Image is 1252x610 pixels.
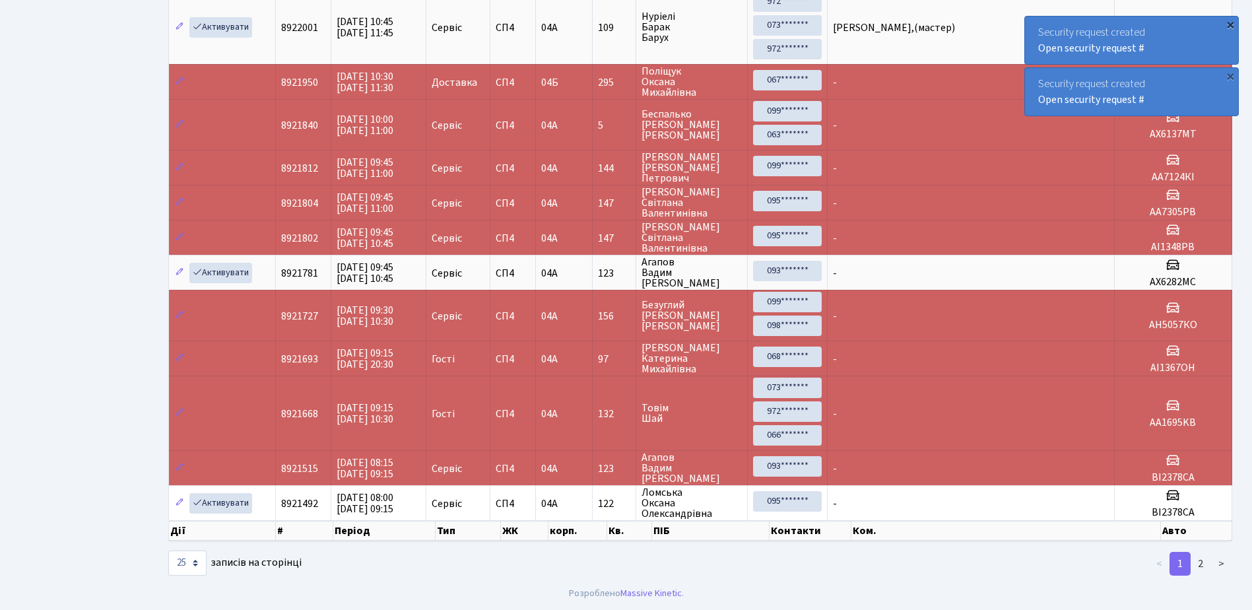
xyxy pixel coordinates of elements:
span: [PERSON_NAME],(мастер) [833,20,955,35]
span: [PERSON_NAME] Катерина Михайлівна [642,343,742,374]
span: 147 [598,233,630,244]
span: [DATE] 09:30 [DATE] 10:30 [337,303,393,329]
a: Open security request # [1038,92,1144,107]
span: 132 [598,409,630,419]
span: Сервіс [432,498,462,509]
th: корп. [548,521,607,541]
span: 122 [598,498,630,509]
span: Агапов Вадим [PERSON_NAME] [642,452,742,484]
span: 04А [541,461,558,476]
span: - [833,75,837,90]
a: 2 [1190,552,1211,576]
span: Сервіс [432,163,462,174]
span: 8921727 [281,309,318,323]
span: Гості [432,354,455,364]
span: 04А [541,352,558,366]
th: Період [333,521,435,541]
th: Дії [169,521,276,541]
span: 5 [598,120,630,131]
span: [DATE] 10:00 [DATE] 11:00 [337,112,393,138]
span: 123 [598,463,630,474]
span: 147 [598,198,630,209]
span: 04А [541,231,558,246]
span: 04А [541,309,558,323]
span: 8921693 [281,352,318,366]
span: 04А [541,196,558,211]
span: [DATE] 09:15 [DATE] 20:30 [337,346,393,372]
span: 8921781 [281,266,318,281]
h5: АА7305РВ [1120,206,1226,219]
span: [DATE] 10:30 [DATE] 11:30 [337,69,393,95]
span: 8922001 [281,20,318,35]
div: × [1224,69,1237,83]
span: [PERSON_NAME] [PERSON_NAME] Петрович [642,152,742,184]
label: записів на сторінці [168,551,302,576]
span: 04А [541,496,558,511]
span: СП4 [496,198,530,209]
th: Тип [436,521,501,541]
span: 04А [541,407,558,421]
span: [DATE] 09:15 [DATE] 10:30 [337,401,393,426]
span: 295 [598,77,630,88]
span: 04А [541,20,558,35]
span: [DATE] 09:45 [DATE] 11:00 [337,155,393,181]
span: Доставка [432,77,477,88]
h5: ВІ2378СА [1120,471,1226,484]
a: > [1210,552,1232,576]
select: записів на сторінці [168,551,207,576]
span: 123 [598,268,630,279]
a: 1 [1170,552,1191,576]
span: 04А [541,161,558,176]
span: Сервіс [432,311,462,322]
span: Сервіс [432,233,462,244]
span: 8921802 [281,231,318,246]
span: 04А [541,118,558,133]
span: Поліщук Оксана Михайлівна [642,66,742,98]
span: 8921950 [281,75,318,90]
span: СП4 [496,354,530,364]
h5: АІ1348РВ [1120,241,1226,254]
span: Безуглий [PERSON_NAME] [PERSON_NAME] [642,300,742,331]
span: 04Б [541,75,558,90]
div: Security request created [1025,68,1238,116]
h5: АХ6137МТ [1120,128,1226,141]
span: - [833,309,837,323]
span: Сервіс [432,198,462,209]
a: Open security request # [1038,41,1144,55]
span: 8921668 [281,407,318,421]
span: Ломська Оксана Олександрівна [642,487,742,519]
span: - [833,161,837,176]
span: СП4 [496,22,530,33]
span: - [833,461,837,476]
span: Агапов Вадим [PERSON_NAME] [642,257,742,288]
span: - [833,266,837,281]
span: 156 [598,311,630,322]
span: - [833,196,837,211]
span: Сервіс [432,268,462,279]
span: СП4 [496,311,530,322]
span: - [833,231,837,246]
span: СП4 [496,77,530,88]
div: Security request created [1025,17,1238,64]
span: - [833,407,837,421]
span: 04А [541,266,558,281]
span: СП4 [496,268,530,279]
span: 8921804 [281,196,318,211]
th: Кв. [607,521,652,541]
span: [DATE] 10:45 [DATE] 11:45 [337,15,393,40]
span: 8921492 [281,496,318,511]
th: # [276,521,334,541]
span: СП4 [496,163,530,174]
span: Гості [432,409,455,419]
span: - [833,118,837,133]
th: Авто [1161,521,1232,541]
div: Розроблено . [569,586,684,601]
span: [PERSON_NAME] Світлана Валентинівна [642,222,742,254]
h5: AA1695KB [1120,417,1226,429]
span: 109 [598,22,630,33]
span: 144 [598,163,630,174]
span: Беспалько [PERSON_NAME] [PERSON_NAME] [642,109,742,141]
span: 97 [598,354,630,364]
span: [PERSON_NAME] Світлана Валентинівна [642,187,742,219]
a: Massive Kinetic [620,586,682,600]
